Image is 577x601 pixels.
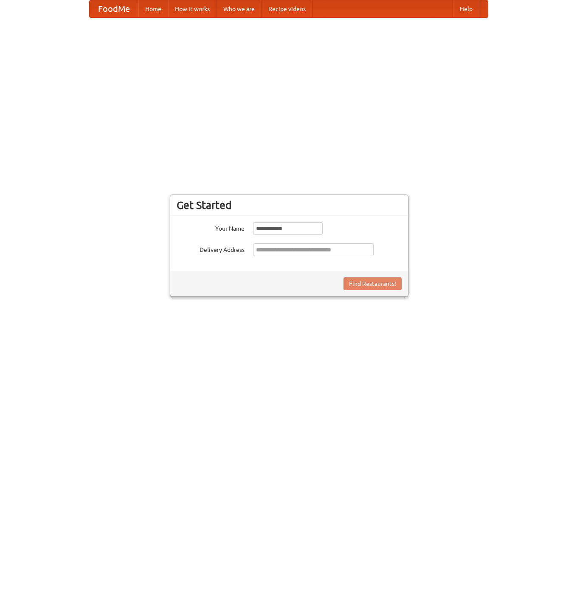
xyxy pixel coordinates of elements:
a: Who we are [217,0,262,17]
label: Your Name [177,222,245,233]
button: Find Restaurants! [343,277,402,290]
a: Help [453,0,479,17]
label: Delivery Address [177,243,245,254]
a: FoodMe [90,0,138,17]
h3: Get Started [177,199,402,212]
a: Recipe videos [262,0,312,17]
a: How it works [168,0,217,17]
a: Home [138,0,168,17]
